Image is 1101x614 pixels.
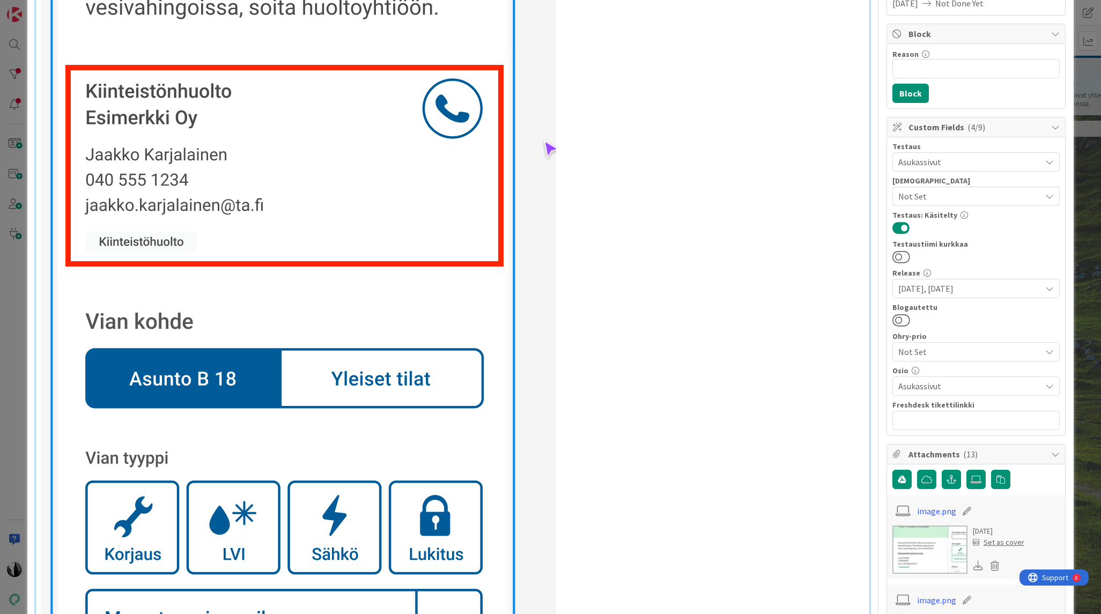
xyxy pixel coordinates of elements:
[892,143,1060,150] div: Testaus
[917,505,956,517] a: image.png
[917,594,956,606] a: image.png
[898,282,1041,295] span: [DATE], [DATE]
[973,559,985,573] div: Download
[898,380,1041,393] span: Asukassivut
[892,304,1060,311] div: Blogautettu
[908,27,1046,40] span: Block
[892,332,1060,340] div: Ohry-prio
[908,121,1046,134] span: Custom Fields
[892,49,919,59] label: Reason
[973,537,1024,548] div: Set as cover
[892,211,1060,219] div: Testaus: Käsitelty
[908,448,1046,461] span: Attachments
[892,240,1060,248] div: Testaustiimi kurkkaa
[23,2,49,14] span: Support
[892,177,1060,184] div: [DEMOGRAPHIC_DATA]
[892,367,1060,374] div: Osio
[967,122,985,132] span: ( 4/9 )
[892,84,929,103] button: Block
[898,344,1036,359] span: Not Set
[973,526,1024,537] div: [DATE]
[963,449,978,460] span: ( 13 )
[898,190,1041,203] span: Not Set
[898,156,1041,168] span: Asukassivut
[892,269,1060,277] div: Release
[56,4,58,13] div: 6
[892,401,1060,409] div: Freshdesk tikettilinkki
